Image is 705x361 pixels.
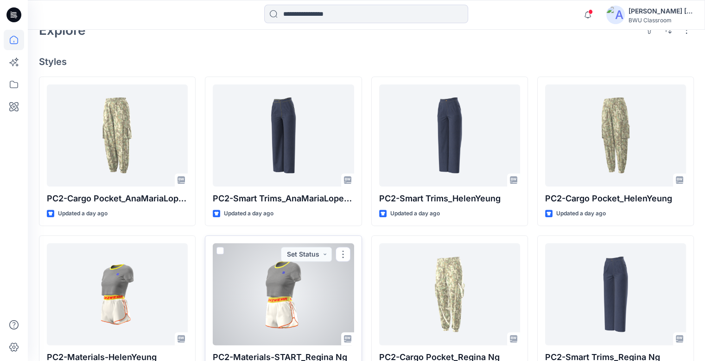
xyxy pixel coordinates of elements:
[379,243,520,345] a: PC2-Cargo Pocket_Regina Ng
[379,84,520,187] a: PC2-Smart Trims_HelenYeung
[213,192,354,205] p: PC2-Smart Trims_AnaMariaLopezdeDreyer
[213,243,354,345] a: PC2-Materials-START_Regina Ng
[39,23,86,38] h2: Explore
[545,192,686,205] p: PC2-Cargo Pocket_HelenYeung
[629,17,693,24] div: BWU Classroom
[213,84,354,187] a: PC2-Smart Trims_AnaMariaLopezdeDreyer
[545,243,686,345] a: PC2-Smart Trims_Regina Ng
[39,56,694,67] h4: Styles
[47,192,188,205] p: PC2-Cargo Pocket_AnaMariaLopezdeDreyer
[47,84,188,187] a: PC2-Cargo Pocket_AnaMariaLopezdeDreyer
[224,209,273,219] p: Updated a day ago
[556,209,606,219] p: Updated a day ago
[629,6,693,17] div: [PERSON_NAME] [PERSON_NAME] [PERSON_NAME]
[390,209,440,219] p: Updated a day ago
[58,209,108,219] p: Updated a day ago
[379,192,520,205] p: PC2-Smart Trims_HelenYeung
[606,6,625,24] img: avatar
[545,84,686,187] a: PC2-Cargo Pocket_HelenYeung
[47,243,188,345] a: PC2-Materials-HelenYeung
